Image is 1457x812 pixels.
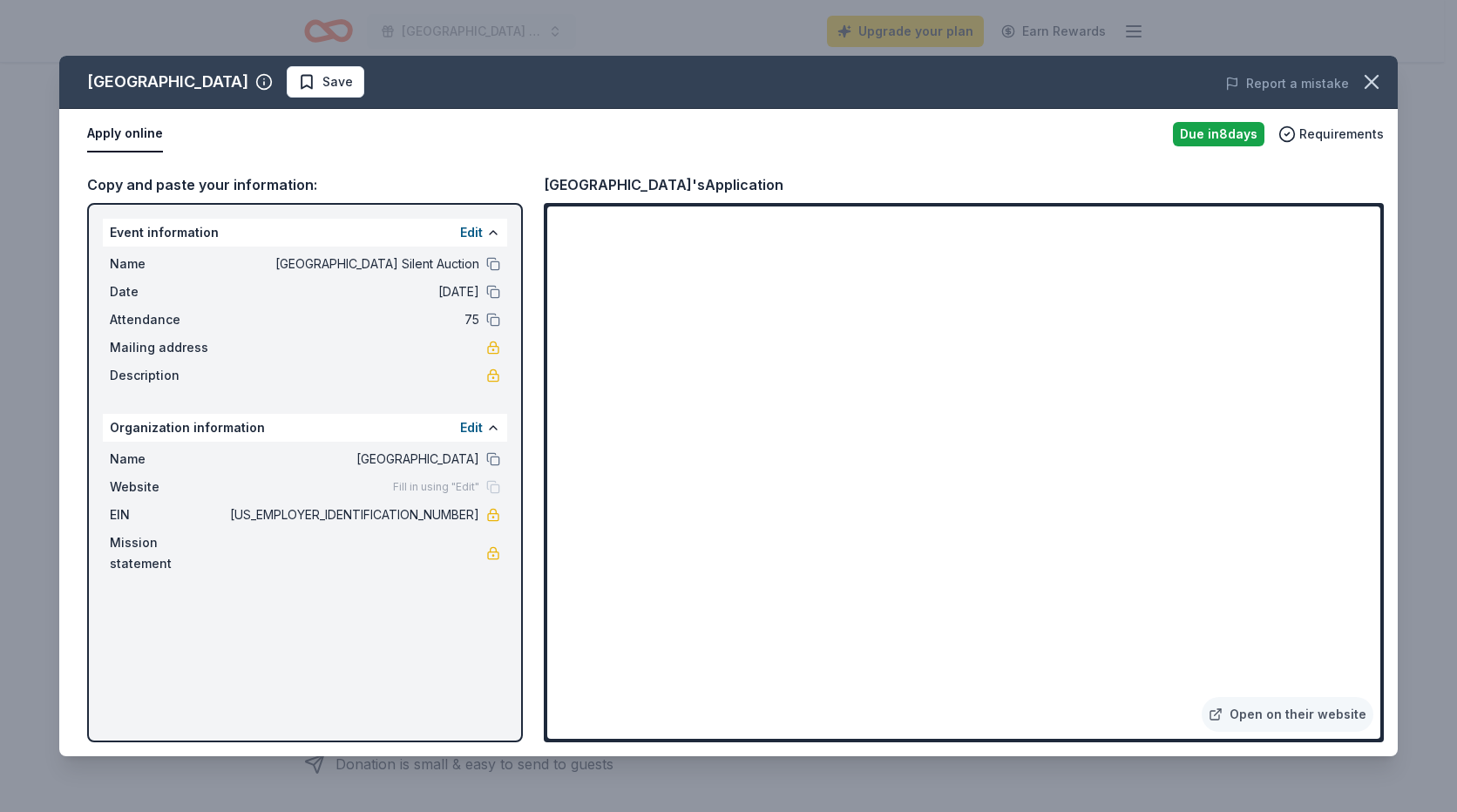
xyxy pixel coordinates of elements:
[227,309,479,330] span: 75
[110,365,227,386] span: Description
[110,309,227,330] span: Attendance
[110,477,227,497] span: Website
[87,68,248,96] div: [GEOGRAPHIC_DATA]
[103,219,507,247] div: Event information
[110,281,227,302] span: Date
[322,71,353,92] span: Save
[1202,697,1373,732] a: Open on their website
[227,281,479,302] span: [DATE]
[393,480,479,494] span: Fill in using "Edit"
[103,414,507,442] div: Organization information
[287,66,364,98] button: Save
[87,116,163,152] button: Apply online
[110,449,227,470] span: Name
[110,532,227,574] span: Mission statement
[110,337,227,358] span: Mailing address
[227,254,479,274] span: [GEOGRAPHIC_DATA] Silent Auction
[544,173,783,196] div: [GEOGRAPHIC_DATA]'s Application
[110,254,227,274] span: Name
[110,504,227,525] span: EIN
[227,449,479,470] span: [GEOGRAPHIC_DATA]
[227,504,479,525] span: [US_EMPLOYER_IDENTIFICATION_NUMBER]
[1173,122,1264,146] div: Due in 8 days
[1225,73,1349,94] button: Report a mistake
[1278,124,1384,145] button: Requirements
[1299,124,1384,145] span: Requirements
[460,222,483,243] button: Edit
[87,173,523,196] div: Copy and paste your information:
[460,417,483,438] button: Edit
